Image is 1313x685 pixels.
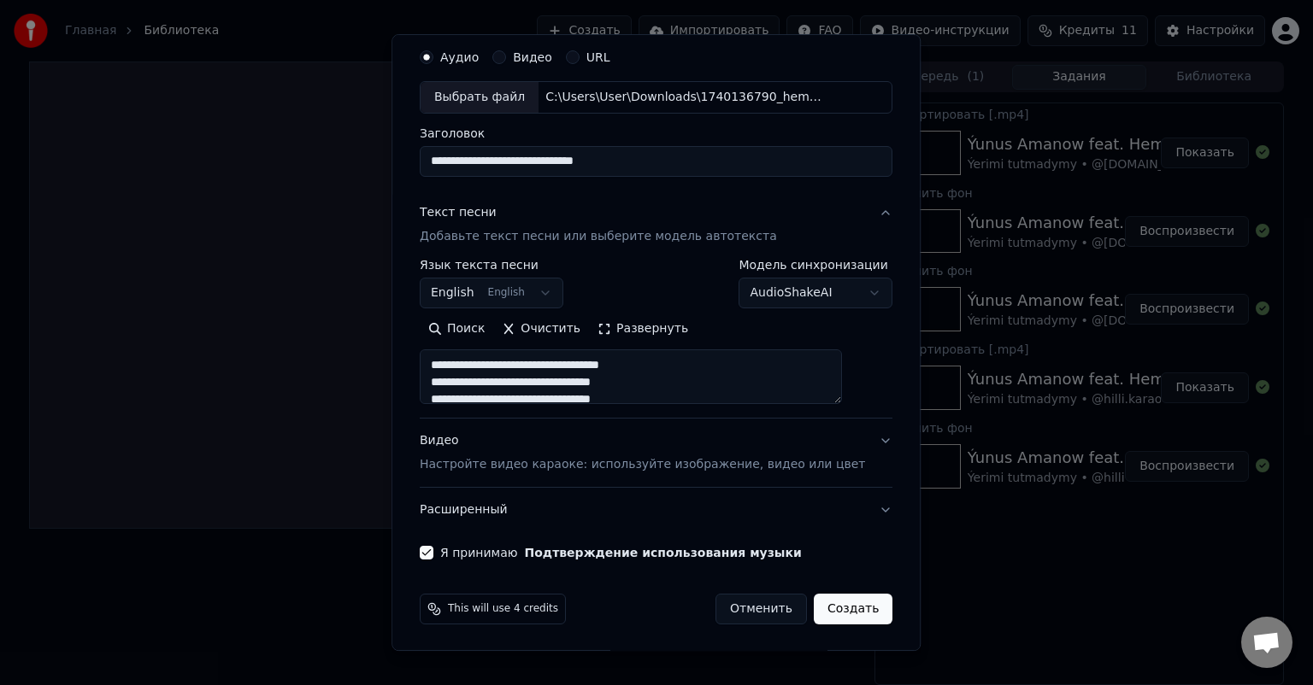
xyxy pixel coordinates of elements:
label: URL [586,51,610,63]
label: Видео [513,51,552,63]
label: Аудио [440,51,479,63]
label: Заголовок [420,127,892,139]
button: Развернуть [589,315,697,342]
p: Настройте видео караоке: используйте изображение, видео или цвет [420,456,865,473]
button: Отменить [715,594,807,624]
button: ВидеоНастройте видео караоке: используйте изображение, видео или цвет [420,419,892,487]
span: This will use 4 credits [448,602,558,616]
div: Видео [420,432,865,473]
button: Я принимаю [525,547,802,559]
label: Модель синхронизации [739,259,893,271]
div: Текст песниДобавьте текст песни или выберите модель автотекста [420,259,892,418]
button: Поиск [420,315,493,342]
button: Создать [814,594,892,624]
button: Текст песниДобавьте текст песни или выберите модель автотекста [420,190,892,259]
p: Добавьте текст песни или выберите модель автотекста [420,228,777,245]
div: Выбрать файл [421,82,539,113]
div: Текст песни [420,204,497,221]
label: Я принимаю [440,547,802,559]
div: C:\Users\User\Downloads\1740136790_hemra-yazgylyjow-[PERSON_NAME].mp3 [539,89,829,106]
label: Язык текста песни [420,259,563,271]
button: Очистить [494,315,590,342]
button: Расширенный [420,488,892,532]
